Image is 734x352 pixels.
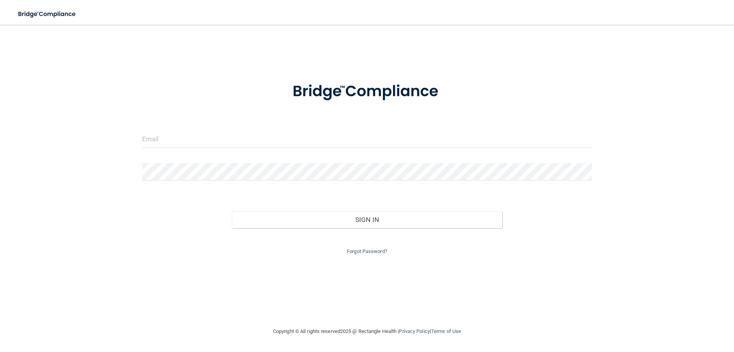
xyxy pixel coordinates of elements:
[399,328,430,334] a: Privacy Policy
[431,328,461,334] a: Terms of Use
[232,211,502,228] button: Sign In
[347,248,387,254] a: Forgot Password?
[142,130,592,148] input: Email
[12,6,83,22] img: bridge_compliance_login_screen.278c3ca4.svg
[277,71,457,112] img: bridge_compliance_login_screen.278c3ca4.svg
[225,319,509,344] div: Copyright © All rights reserved 2025 @ Rectangle Health | |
